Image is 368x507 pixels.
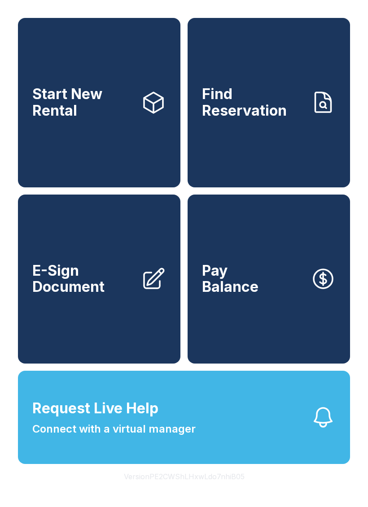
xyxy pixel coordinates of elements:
button: Request Live HelpConnect with a virtual manager [18,371,350,464]
button: VersionPE2CWShLHxwLdo7nhiB05 [117,464,252,489]
span: Pay Balance [202,263,258,295]
a: E-Sign Document [18,195,180,364]
span: Connect with a virtual manager [32,421,196,437]
span: E-Sign Document [32,263,134,295]
span: Request Live Help [32,398,158,419]
span: Start New Rental [32,86,134,119]
span: Find Reservation [202,86,303,119]
a: PayBalance [188,195,350,364]
a: Start New Rental [18,18,180,187]
a: Find Reservation [188,18,350,187]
